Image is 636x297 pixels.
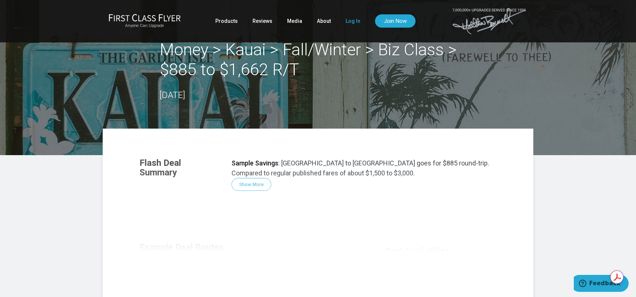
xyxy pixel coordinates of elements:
[252,14,272,28] a: Reviews
[160,90,185,100] time: [DATE]
[139,158,220,178] h3: Flash Deal Summary
[109,14,181,28] a: First Class FlyerAnyone Can Upgrade
[109,23,181,28] small: Anyone Can Upgrade
[346,14,360,28] a: Log In
[287,14,302,28] a: Media
[160,40,476,80] h2: Money > Kauai > Fall/Winter > Biz Class > $885 to $1,662 R/T
[317,14,331,28] a: About
[232,158,497,178] p: : [GEOGRAPHIC_DATA] to [GEOGRAPHIC_DATA] goes for $885 round-trip. Compared to regular published ...
[375,14,416,28] a: Join Now
[574,275,629,293] iframe: Opens a widget where you can find more information
[232,159,278,167] strong: Sample Savings
[215,14,238,28] a: Products
[109,14,181,21] img: First Class Flyer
